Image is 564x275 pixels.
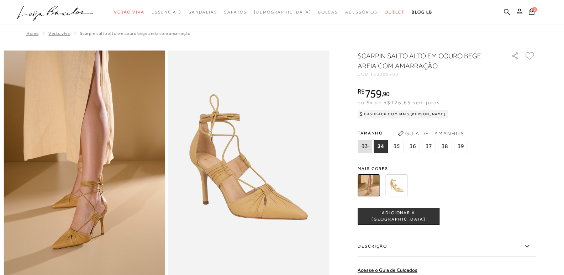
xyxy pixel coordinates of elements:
a: BLOG LB [412,6,432,19]
button: ADICIONAR À [GEOGRAPHIC_DATA] [358,208,439,225]
a: Home [26,31,38,36]
div: Cashback com Mais [PERSON_NAME] [358,110,448,118]
span: Bolsas [318,10,338,15]
a: categoryNavScreenReaderText [385,6,405,19]
div: CÓD: [358,72,500,76]
span: ADICIONAR À [GEOGRAPHIC_DATA] [358,210,439,222]
span: 759 [365,87,381,100]
span: [DEMOGRAPHIC_DATA] [254,10,311,15]
a: noSubCategoriesText [254,6,311,19]
span: 0 [532,7,537,12]
a: Acesse o Guia de Cuidados [358,267,417,273]
a: categoryNavScreenReaderText [114,6,144,19]
a: categoryNavScreenReaderText [189,6,217,19]
span: 38 [438,140,452,153]
button: Guia de Tamanhos [395,128,467,139]
span: Sandálias [189,10,217,15]
img: SCARPIN SALTO ALTO EM COURO BEGE AREIA COM AMARRAÇÃO [358,174,380,196]
span: Outlet [385,10,405,15]
span: Acessórios [345,10,378,15]
button: 0 [527,8,537,17]
a: categoryNavScreenReaderText [152,6,181,19]
i: , [381,91,390,97]
span: 35 [390,140,404,153]
span: 33 [358,140,372,153]
i: R$ [358,88,365,95]
span: Mais cores [358,166,536,171]
a: categoryNavScreenReaderText [224,6,247,19]
h1: SCARPIN SALTO ALTO EM COURO BEGE AREIA COM AMARRAÇÃO [358,51,491,71]
span: 37 [422,140,436,153]
span: 90 [383,90,390,97]
a: categoryNavScreenReaderText [345,6,378,19]
span: Essenciais [152,10,181,15]
span: 133200803 [370,72,399,77]
span: Tamanho [358,128,470,138]
span: Verão Viva [114,10,144,15]
a: categoryNavScreenReaderText [318,6,338,19]
span: Sapatos [224,10,247,15]
span: BLOG LB [412,10,432,15]
img: SCARPIN SALTO ALTO EM METALIZADO OURO COM AMARRAÇÃO [385,174,407,196]
span: SCARPIN SALTO ALTO EM COURO BEGE AREIA COM AMARRAÇÃO [80,31,190,36]
span: 34 [374,140,388,153]
a: Verão Viva [48,31,70,36]
span: ou 6x de R$126,65 sem juros [358,100,440,105]
span: 39 [454,140,468,153]
span: 36 [406,140,420,153]
label: Descrição [358,236,536,257]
